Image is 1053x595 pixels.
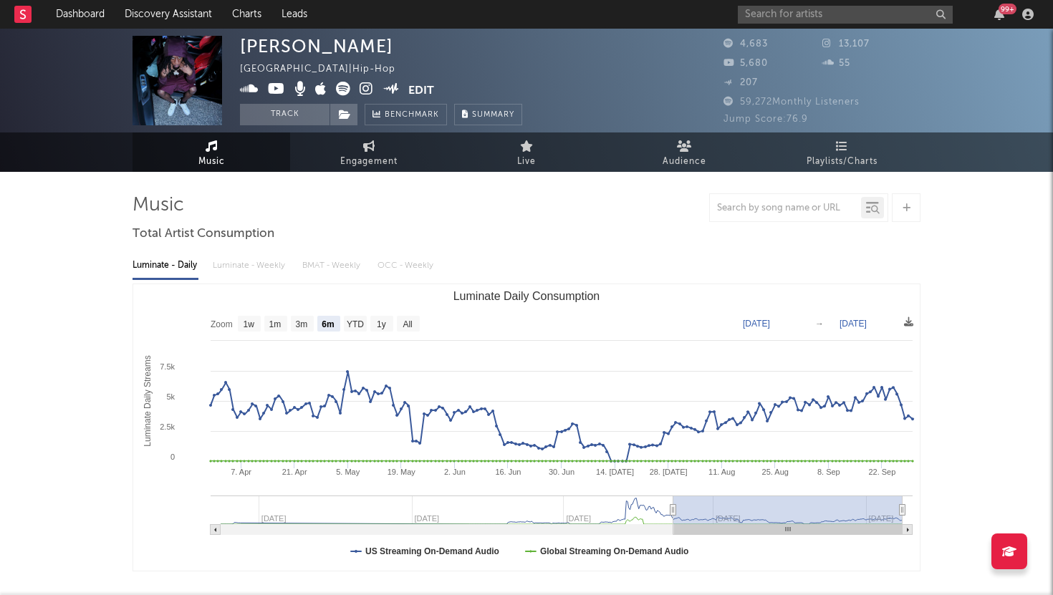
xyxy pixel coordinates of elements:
span: Audience [663,153,706,170]
button: Summary [454,104,522,125]
text: 7. Apr [231,468,251,476]
text: [DATE] [840,319,867,329]
a: Engagement [290,132,448,172]
text: [DATE] [743,319,770,329]
text: All [403,319,412,329]
text: 5k [166,392,175,401]
text: → [815,319,824,329]
text: 28. [DATE] [650,468,688,476]
span: Music [198,153,225,170]
input: Search by song name or URL [710,203,861,214]
span: Engagement [340,153,398,170]
text: 2.5k [160,422,175,431]
text: 22. Sep [868,468,895,476]
span: 13,107 [822,39,870,49]
text: US Streaming On-Demand Audio [365,546,499,556]
text: Luminate Daily Consumption [453,290,600,302]
text: 5. May [336,468,360,476]
svg: Luminate Daily Consumption [133,284,920,571]
text: 7.5k [160,362,175,371]
text: 19. May [388,468,416,476]
span: Live [517,153,536,170]
text: Zoom [211,319,233,329]
span: 55 [822,59,850,68]
text: 21. Apr [282,468,307,476]
text: 14. [DATE] [596,468,634,476]
text: 6m [322,319,334,329]
text: 3m [296,319,308,329]
span: Summary [472,111,514,119]
text: 1w [244,319,255,329]
button: Track [240,104,330,125]
span: 207 [723,78,758,87]
text: 25. Aug [762,468,789,476]
span: Jump Score: 76.9 [723,115,808,124]
div: [PERSON_NAME] [240,36,393,57]
span: Benchmark [385,107,439,124]
input: Search for artists [738,6,953,24]
text: 11. Aug [708,468,735,476]
span: 59,272 Monthly Listeners [723,97,860,107]
text: Luminate Daily Streams [143,355,153,446]
a: Music [133,132,290,172]
span: 5,680 [723,59,768,68]
button: 99+ [994,9,1004,20]
a: Audience [605,132,763,172]
div: Luminate - Daily [133,253,198,278]
text: 1y [377,319,386,329]
text: 0 [170,453,175,461]
text: 30. Jun [549,468,574,476]
a: Live [448,132,605,172]
span: 4,683 [723,39,768,49]
text: Global Streaming On-Demand Audio [540,546,689,556]
text: 8. Sep [817,468,840,476]
button: Edit [408,82,434,100]
a: Playlists/Charts [763,132,920,172]
span: Playlists/Charts [807,153,877,170]
div: 99 + [999,4,1016,14]
span: Total Artist Consumption [133,226,274,243]
text: 1m [269,319,282,329]
div: [GEOGRAPHIC_DATA] | Hip-Hop [240,61,412,78]
text: 16. Jun [495,468,521,476]
a: Benchmark [365,104,447,125]
text: 2. Jun [444,468,466,476]
text: YTD [347,319,364,329]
